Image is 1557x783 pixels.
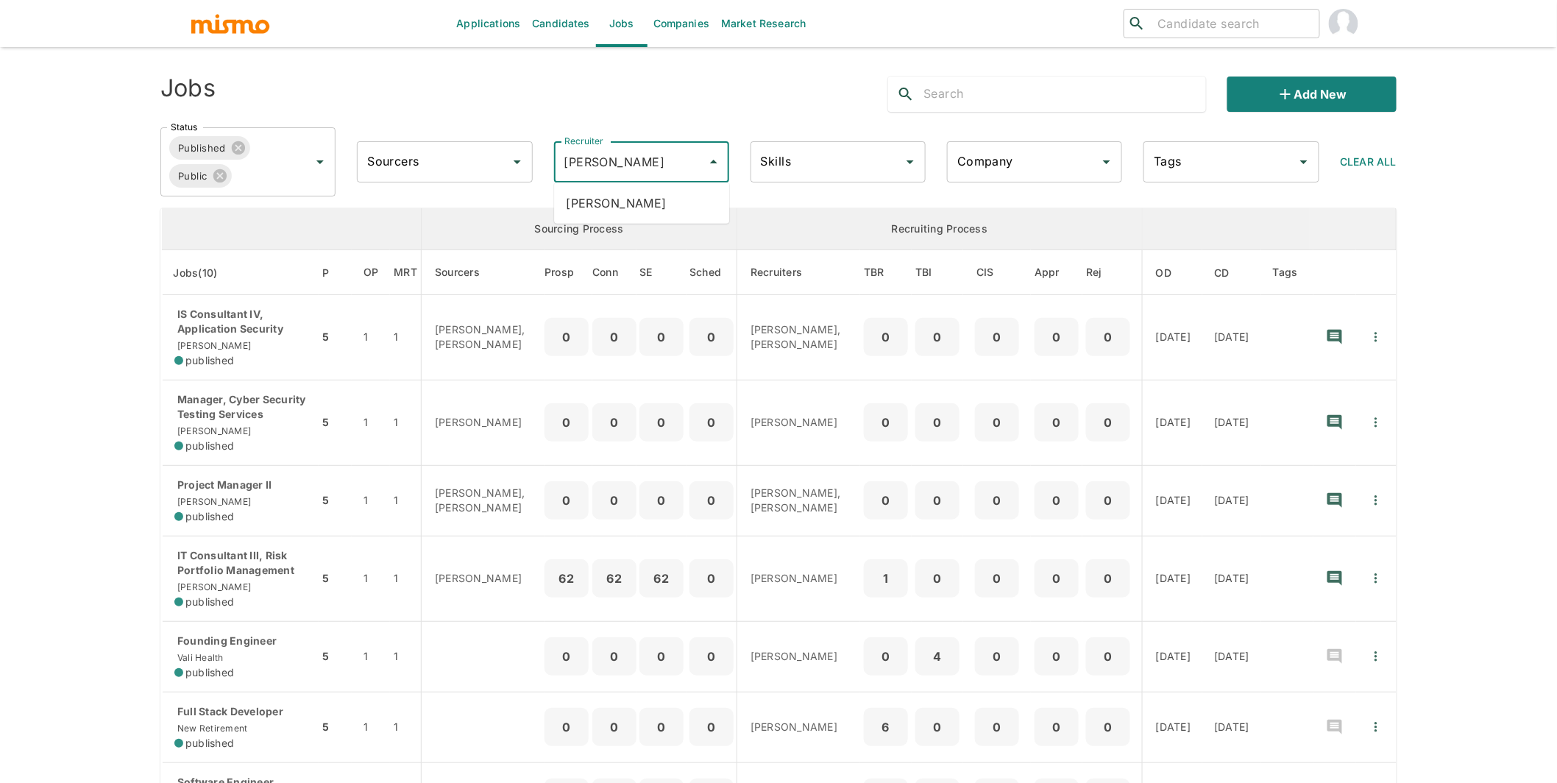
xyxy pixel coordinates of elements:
[1040,327,1073,347] p: 0
[1360,711,1392,743] button: Quick Actions
[352,250,391,295] th: Open Positions
[921,327,954,347] p: 0
[390,380,421,465] td: 1
[870,717,902,737] p: 6
[174,478,307,492] p: Project Manager II
[174,548,307,578] p: IT Consultant III, Risk Portfolio Management
[1092,490,1124,511] p: 0
[860,250,912,295] th: To Be Reviewed
[174,340,251,351] span: [PERSON_NAME]
[190,13,271,35] img: logo
[921,412,954,433] p: 0
[435,322,533,352] p: [PERSON_NAME], [PERSON_NAME]
[981,412,1013,433] p: 0
[185,439,234,453] span: published
[507,152,528,172] button: Open
[1360,640,1392,673] button: Quick Actions
[352,621,391,692] td: 1
[390,536,421,621] td: 1
[703,152,724,172] button: Close
[550,717,583,737] p: 0
[390,621,421,692] td: 1
[174,425,251,436] span: [PERSON_NAME]
[1202,465,1261,536] td: [DATE]
[1202,250,1261,295] th: Created At
[1202,536,1261,621] td: [DATE]
[981,646,1013,667] p: 0
[1092,327,1124,347] p: 0
[1317,639,1352,674] button: recent-notes
[1202,295,1261,380] td: [DATE]
[900,152,921,172] button: Open
[185,353,234,368] span: published
[751,415,848,430] p: [PERSON_NAME]
[1329,9,1358,38] img: Carmen Vilachá
[1360,406,1392,439] button: Quick Actions
[550,327,583,347] p: 0
[598,717,631,737] p: 0
[1360,562,1392,595] button: Quick Actions
[981,717,1013,737] p: 0
[319,692,352,762] td: 5
[695,646,728,667] p: 0
[1092,646,1124,667] p: 0
[870,490,902,511] p: 0
[554,188,729,218] li: [PERSON_NAME]
[1360,321,1392,353] button: Quick Actions
[185,665,234,680] span: published
[1142,250,1202,295] th: Onboarding Date
[695,568,728,589] p: 0
[174,652,224,663] span: Vali Health
[1040,717,1073,737] p: 0
[923,82,1206,106] input: Search
[751,322,848,352] p: [PERSON_NAME], [PERSON_NAME]
[695,490,728,511] p: 0
[645,490,678,511] p: 0
[645,412,678,433] p: 0
[422,250,545,295] th: Sourcers
[598,568,631,589] p: 62
[751,486,848,515] p: [PERSON_NAME], [PERSON_NAME]
[870,412,902,433] p: 0
[1341,155,1397,168] span: Clear All
[1142,295,1202,380] td: [DATE]
[870,568,902,589] p: 1
[737,250,860,295] th: Recruiters
[160,74,216,103] h4: Jobs
[963,250,1031,295] th: Client Interview Scheduled
[169,168,216,185] span: Public
[319,380,352,465] td: 5
[921,490,954,511] p: 0
[598,327,631,347] p: 0
[550,568,583,589] p: 62
[185,509,234,524] span: published
[870,327,902,347] p: 0
[1214,264,1249,282] span: CD
[185,736,234,751] span: published
[1202,380,1261,465] td: [DATE]
[1040,412,1073,433] p: 0
[598,646,631,667] p: 0
[1294,152,1314,172] button: Open
[169,164,232,188] div: Public
[174,496,251,507] span: [PERSON_NAME]
[1142,621,1202,692] td: [DATE]
[174,392,307,422] p: Manager, Cyber Security Testing Services
[981,568,1013,589] p: 0
[550,412,583,433] p: 0
[174,634,307,648] p: Founding Engineer
[169,136,250,160] div: Published
[545,250,592,295] th: Prospects
[1096,152,1117,172] button: Open
[1082,250,1143,295] th: Rejected
[888,77,923,112] button: search
[695,717,728,737] p: 0
[1142,692,1202,762] td: [DATE]
[1317,561,1352,596] button: recent-notes
[1040,490,1073,511] p: 0
[550,490,583,511] p: 0
[564,135,603,147] label: Recruiter
[435,571,533,586] p: [PERSON_NAME]
[319,536,352,621] td: 5
[174,307,307,336] p: IS Consultant IV, Application Security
